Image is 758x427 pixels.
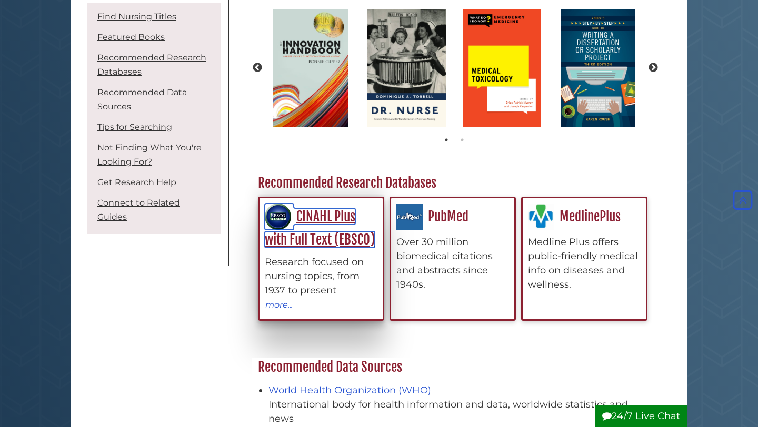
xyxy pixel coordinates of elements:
[97,53,206,77] a: Recommended Research Databases
[556,4,640,133] img: A nurse's step-by-step guide to writing a dissertation or scholarly project
[97,32,165,42] a: Featured Books
[97,143,202,167] a: Not Finding What You're Looking For?
[267,4,354,133] img: The innovation handbook : a nurse leader's guide to transforming nursing
[362,4,451,133] img: Dr. nurse : science, politics, and the transformation of American nursing
[730,195,755,206] a: Back to Top
[648,63,659,73] button: Next
[396,235,509,292] div: Over 30 million biomedical citations and abstracts since 1940s.
[265,208,375,248] a: CINAHL Plus with Full Text (EBSCO)
[97,198,180,222] a: Connect to Related Guides
[252,63,263,73] button: Previous
[268,384,431,396] a: World Health Organization (WHO)
[97,177,176,187] a: Get Research Help
[97,122,172,132] a: Tips for Searching
[265,298,293,311] button: more...
[253,175,655,191] h2: Recommended Research Databases
[253,359,655,375] h2: Recommended Data Sources
[396,208,468,225] a: PubMed
[528,208,621,225] a: MedlinePlus
[458,4,546,133] img: What Do I Do Now? Medical Toxicology
[265,255,377,298] div: Research focused on nursing topics, from 1937 to present
[97,87,187,111] a: Recommended Data Sources
[595,405,687,427] button: 24/7 Live Chat
[457,135,467,145] button: 2 of 2
[528,235,641,292] div: Medline Plus offers public-friendly medical info on diseases and wellness.
[441,135,452,145] button: 1 of 2
[97,12,176,22] a: Find Nursing Titles
[268,398,650,426] div: International body for health information and data, worldwide statistics and news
